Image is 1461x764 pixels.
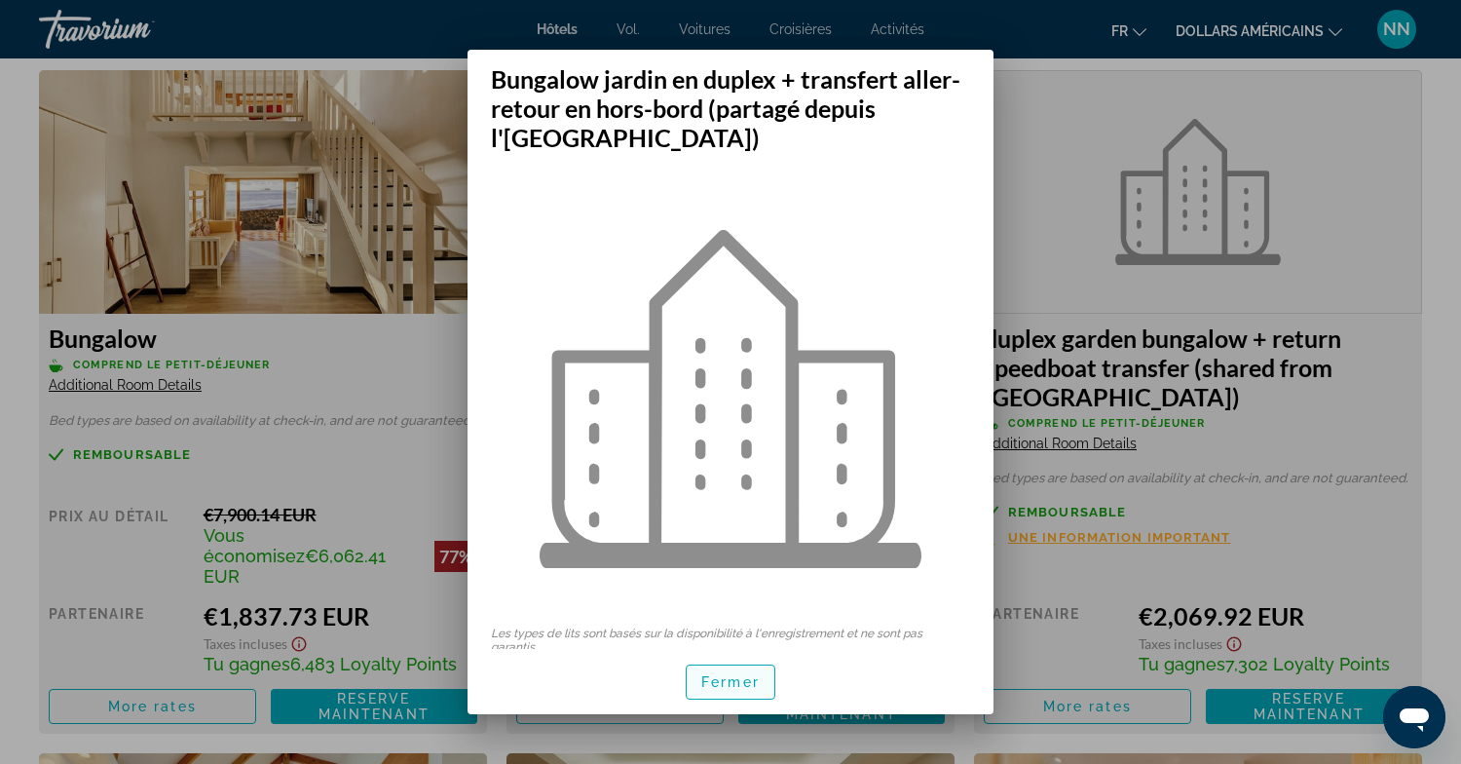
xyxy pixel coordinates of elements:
font: Les types de lits sont basés sur la disponibilité à l'enregistrement et ne sont pas garantis. [491,627,922,654]
img: hotel.svg [540,230,921,568]
font: Bungalow jardin en duplex + transfert aller-retour en hors-bord (partagé depuis l'[GEOGRAPHIC_DATA]) [491,64,960,152]
button: Fermer [686,665,775,700]
font: Fermer [701,674,760,690]
iframe: Bouton de lancement de la fenêtre de messagerie [1383,686,1445,748]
